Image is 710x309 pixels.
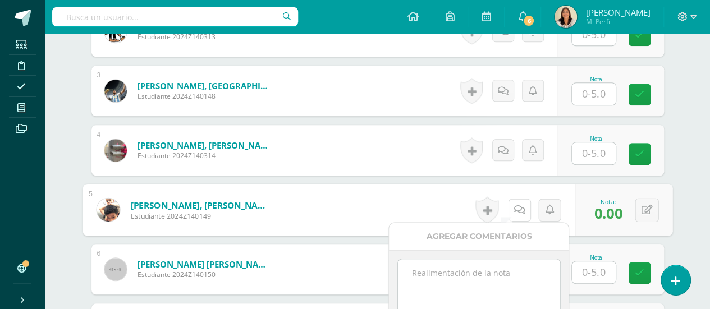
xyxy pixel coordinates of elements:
[138,32,272,41] span: Estudiante 2024Z140313
[571,76,621,82] div: Nota
[585,7,650,18] span: [PERSON_NAME]
[138,270,272,279] span: Estudiante 2024Z140150
[138,140,272,151] a: [PERSON_NAME], [PERSON_NAME]
[52,7,298,26] input: Busca un usuario...
[97,198,120,221] img: 516f3afdd7fed99922f4a22580605955.png
[104,139,127,162] img: 83a59c56c527319b9396f04e4a0b05c5.png
[572,83,616,105] input: 0-5.0
[585,17,650,26] span: Mi Perfil
[104,80,127,102] img: 5123ac06f59dc8623f8b1535142e8b9a.png
[138,151,272,160] span: Estudiante 2024Z140314
[594,202,622,222] span: 0.00
[130,211,269,221] span: Estudiante 2024Z140149
[104,258,127,280] img: 45x45
[138,80,272,91] a: [PERSON_NAME], [GEOGRAPHIC_DATA]
[572,24,616,45] input: 0-5.0
[555,6,577,28] img: 28c7fd677c0ff8ace5ab9a34417427e6.png
[389,223,569,250] div: Agregar Comentarios
[572,142,616,164] input: 0-5.0
[571,255,621,261] div: Nota
[138,259,272,270] a: [PERSON_NAME] [PERSON_NAME]
[138,91,272,101] span: Estudiante 2024Z140148
[594,197,622,205] div: Nota:
[523,15,535,27] span: 6
[572,261,616,283] input: 0-5.0
[571,136,621,142] div: Nota
[130,199,269,211] a: [PERSON_NAME], [PERSON_NAME]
